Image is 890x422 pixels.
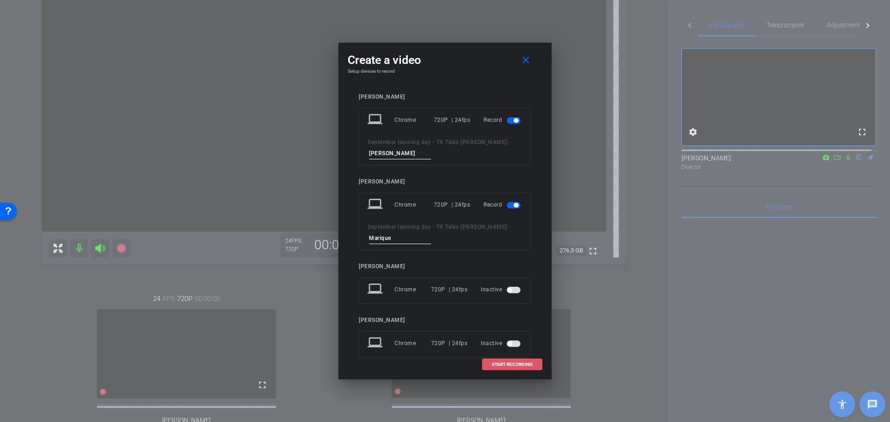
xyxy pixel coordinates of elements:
[368,224,459,230] span: September learning day - TR Talks
[369,148,431,159] input: ENTER HERE
[507,224,509,230] span: -
[482,359,542,370] button: START RECORDING
[492,362,533,367] span: START RECORDING
[434,112,470,128] div: 720P | 24fps
[368,196,384,213] mat-icon: laptop
[394,281,431,298] div: Chrome
[368,139,459,145] span: September learning day - TR Talks
[507,139,509,145] span: -
[459,139,461,145] span: -
[481,335,522,352] div: Inactive
[481,281,522,298] div: Inactive
[369,233,431,244] input: ENTER HERE
[359,94,531,101] div: [PERSON_NAME]
[431,335,468,352] div: 720P | 24fps
[394,112,434,128] div: Chrome
[348,52,542,69] div: Create a video
[368,335,384,352] mat-icon: laptop
[483,112,522,128] div: Record
[359,317,531,324] div: [PERSON_NAME]
[368,281,384,298] mat-icon: laptop
[394,196,434,213] div: Chrome
[348,69,542,74] h4: Setup devices to record
[359,178,531,185] div: [PERSON_NAME]
[434,196,470,213] div: 720P | 24fps
[459,224,461,230] span: -
[520,55,532,66] mat-icon: close
[461,139,507,145] span: [PERSON_NAME]
[368,112,384,128] mat-icon: laptop
[359,263,531,270] div: [PERSON_NAME]
[431,281,468,298] div: 720P | 24fps
[461,224,507,230] span: [PERSON_NAME]
[394,335,431,352] div: Chrome
[483,196,522,213] div: Record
